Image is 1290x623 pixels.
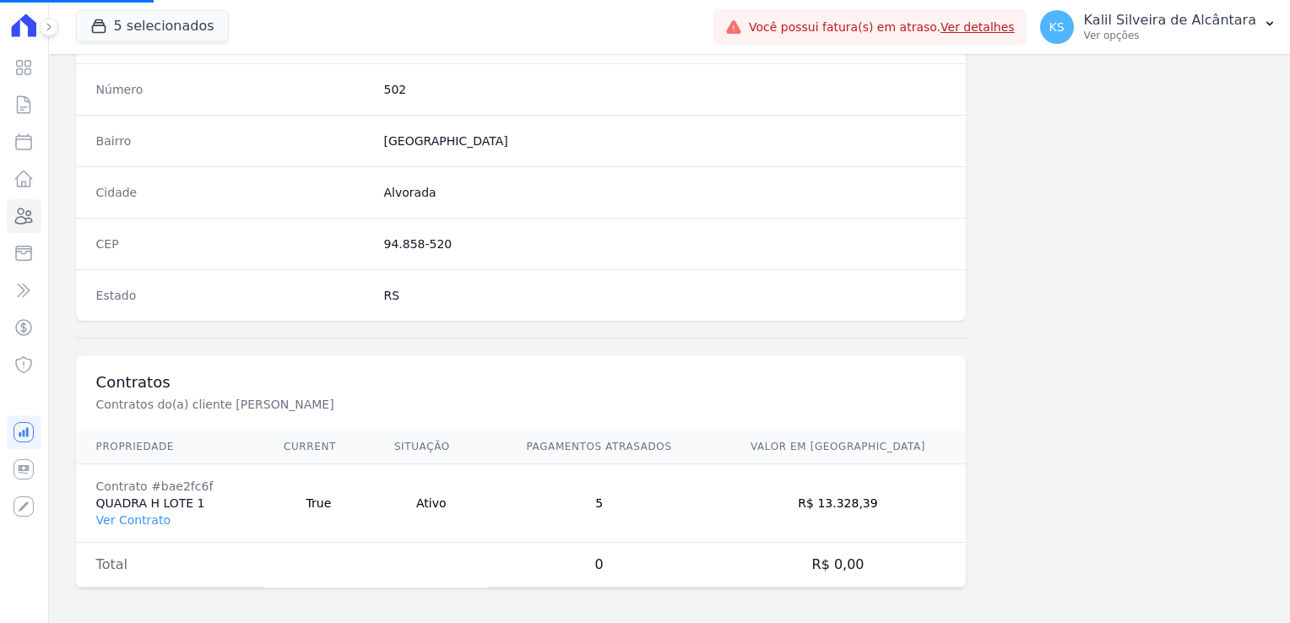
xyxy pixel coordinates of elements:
[384,184,946,201] dd: Alvorada
[384,81,946,98] dd: 502
[1084,12,1256,29] p: Kalil Silveira de Alcântara
[374,464,489,543] td: Ativo
[96,133,371,149] dt: Bairro
[96,478,243,495] div: Contrato #bae2fc6f
[384,133,946,149] dd: [GEOGRAPHIC_DATA]
[710,464,967,543] td: R$ 13.328,39
[1084,29,1256,42] p: Ver opções
[96,396,664,413] p: Contratos do(a) cliente [PERSON_NAME]
[76,464,263,543] td: QUADRA H LOTE 1
[263,430,374,464] th: Current
[263,464,374,543] td: True
[96,287,371,304] dt: Estado
[76,10,229,42] button: 5 selecionados
[96,372,946,393] h3: Contratos
[489,430,710,464] th: Pagamentos Atrasados
[384,236,946,252] dd: 94.858-520
[374,430,489,464] th: Situação
[96,81,371,98] dt: Número
[96,236,371,252] dt: CEP
[749,19,1015,36] span: Você possui fatura(s) em atraso.
[489,543,710,588] td: 0
[96,184,371,201] dt: Cidade
[1027,3,1290,51] button: KS Kalil Silveira de Alcântara Ver opções
[710,543,967,588] td: R$ 0,00
[940,20,1015,34] a: Ver detalhes
[76,430,263,464] th: Propriedade
[96,513,171,527] a: Ver Contrato
[76,543,263,588] td: Total
[384,287,946,304] dd: RS
[710,430,967,464] th: Valor em [GEOGRAPHIC_DATA]
[489,464,710,543] td: 5
[1049,21,1065,33] span: KS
